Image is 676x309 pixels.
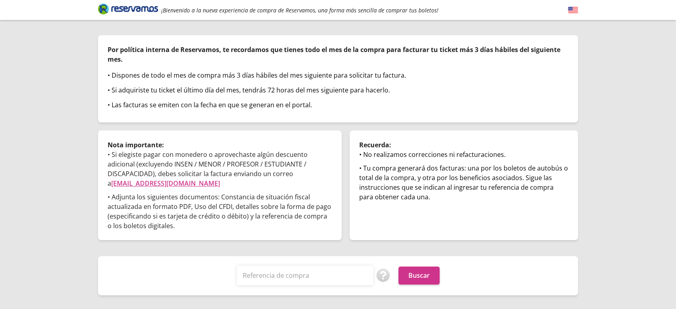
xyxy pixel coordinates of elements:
[111,179,220,188] a: [EMAIL_ADDRESS][DOMAIN_NAME]
[359,140,568,150] p: Recuerda:
[568,5,578,15] button: English
[359,150,568,159] div: • No realizamos correcciones ni refacturaciones.
[108,45,568,64] p: Por política interna de Reservamos, te recordamos que tienes todo el mes de la compra para factur...
[98,3,158,17] a: Brand Logo
[161,6,438,14] em: ¡Bienvenido a la nueva experiencia de compra de Reservamos, una forma más sencilla de comprar tus...
[108,70,568,80] div: • Dispones de todo el mes de compra más 3 días hábiles del mes siguiente para solicitar tu factura.
[98,3,158,15] i: Brand Logo
[108,100,568,110] div: • Las facturas se emiten con la fecha en que se generan en el portal.
[108,140,332,150] p: Nota importante:
[108,192,332,231] p: • Adjunta los siguientes documentos: Constancia de situación fiscal actualizada en formato PDF, U...
[108,85,568,95] div: • Si adquiriste tu ticket el último día del mes, tendrás 72 horas del mes siguiente para hacerlo.
[398,267,440,285] button: Buscar
[359,163,568,202] div: • Tu compra generará dos facturas: una por los boletos de autobús o total de la compra, y otra po...
[108,150,332,188] p: • Si elegiste pagar con monedero o aprovechaste algún descuento adicional (excluyendo INSEN / MEN...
